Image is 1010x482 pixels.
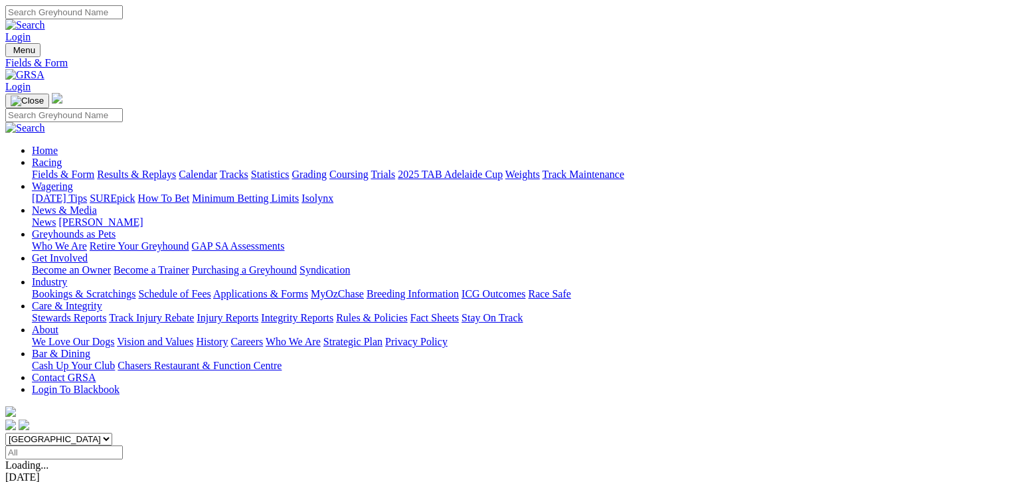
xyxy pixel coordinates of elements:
a: Syndication [299,264,350,276]
a: Contact GRSA [32,372,96,383]
a: Cash Up Your Club [32,360,115,371]
a: Home [32,145,58,156]
a: Grading [292,169,327,180]
a: Trials [371,169,395,180]
button: Toggle navigation [5,43,41,57]
span: Loading... [5,459,48,471]
div: Get Involved [32,264,1005,276]
input: Search [5,108,123,122]
a: Bar & Dining [32,348,90,359]
a: Strategic Plan [323,336,382,347]
div: About [32,336,1005,348]
div: Industry [32,288,1005,300]
a: Wagering [32,181,73,192]
img: Search [5,122,45,134]
a: Fields & Form [5,57,1005,69]
a: 2025 TAB Adelaide Cup [398,169,503,180]
a: Care & Integrity [32,300,102,311]
a: Schedule of Fees [138,288,210,299]
div: Greyhounds as Pets [32,240,1005,252]
img: facebook.svg [5,420,16,430]
a: Login [5,31,31,42]
a: How To Bet [138,193,190,204]
a: Racing [32,157,62,168]
div: Bar & Dining [32,360,1005,372]
a: Retire Your Greyhound [90,240,189,252]
div: Racing [32,169,1005,181]
img: GRSA [5,69,44,81]
a: Careers [230,336,263,347]
a: Tracks [220,169,248,180]
a: Get Involved [32,252,88,264]
img: logo-grsa-white.png [5,406,16,417]
a: Industry [32,276,67,287]
a: Who We Are [266,336,321,347]
a: Fields & Form [32,169,94,180]
a: Stewards Reports [32,312,106,323]
a: Login [5,81,31,92]
a: Breeding Information [367,288,459,299]
a: Race Safe [528,288,570,299]
a: Calendar [179,169,217,180]
span: Menu [13,45,35,55]
a: News & Media [32,204,97,216]
a: Minimum Betting Limits [192,193,299,204]
a: [DATE] Tips [32,193,87,204]
a: [PERSON_NAME] [58,216,143,228]
a: Become a Trainer [114,264,189,276]
a: Who We Are [32,240,87,252]
a: Injury Reports [197,312,258,323]
button: Toggle navigation [5,94,49,108]
a: Track Injury Rebate [109,312,194,323]
a: Weights [505,169,540,180]
a: Results & Replays [97,169,176,180]
a: Vision and Values [117,336,193,347]
a: Become an Owner [32,264,111,276]
a: Bookings & Scratchings [32,288,135,299]
a: Privacy Policy [385,336,448,347]
a: Greyhounds as Pets [32,228,116,240]
a: Isolynx [301,193,333,204]
img: Search [5,19,45,31]
a: ICG Outcomes [462,288,525,299]
a: News [32,216,56,228]
img: twitter.svg [19,420,29,430]
div: Wagering [32,193,1005,204]
a: Login To Blackbook [32,384,120,395]
a: Purchasing a Greyhound [192,264,297,276]
a: We Love Our Dogs [32,336,114,347]
a: MyOzChase [311,288,364,299]
a: Stay On Track [462,312,523,323]
a: Coursing [329,169,369,180]
a: Track Maintenance [543,169,624,180]
a: Rules & Policies [336,312,408,323]
div: Care & Integrity [32,312,1005,324]
input: Select date [5,445,123,459]
a: Fact Sheets [410,312,459,323]
div: News & Media [32,216,1005,228]
a: SUREpick [90,193,135,204]
img: logo-grsa-white.png [52,93,62,104]
a: Integrity Reports [261,312,333,323]
a: Applications & Forms [213,288,308,299]
input: Search [5,5,123,19]
a: GAP SA Assessments [192,240,285,252]
a: Chasers Restaurant & Function Centre [118,360,282,371]
img: Close [11,96,44,106]
a: Statistics [251,169,290,180]
a: About [32,324,58,335]
a: History [196,336,228,347]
